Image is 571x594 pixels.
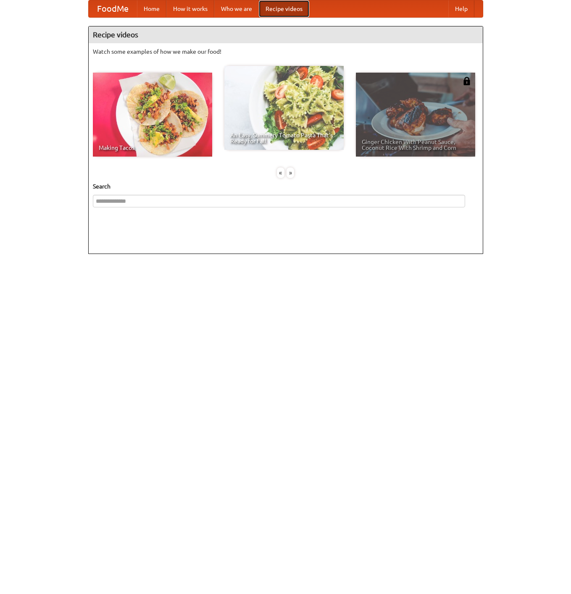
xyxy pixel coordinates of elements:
div: » [287,167,294,178]
div: « [277,167,284,178]
a: Making Tacos [93,73,212,157]
h5: Search [93,182,479,191]
a: FoodMe [89,0,137,17]
a: Help [448,0,474,17]
a: How it works [166,0,214,17]
span: An Easy, Summery Tomato Pasta That's Ready for Fall [230,132,338,144]
p: Watch some examples of how we make our food! [93,47,479,56]
a: Who we are [214,0,259,17]
span: Making Tacos [99,145,206,151]
h4: Recipe videos [89,26,483,43]
a: Recipe videos [259,0,309,17]
a: An Easy, Summery Tomato Pasta That's Ready for Fall [224,66,344,150]
img: 483408.png [463,77,471,85]
a: Home [137,0,166,17]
